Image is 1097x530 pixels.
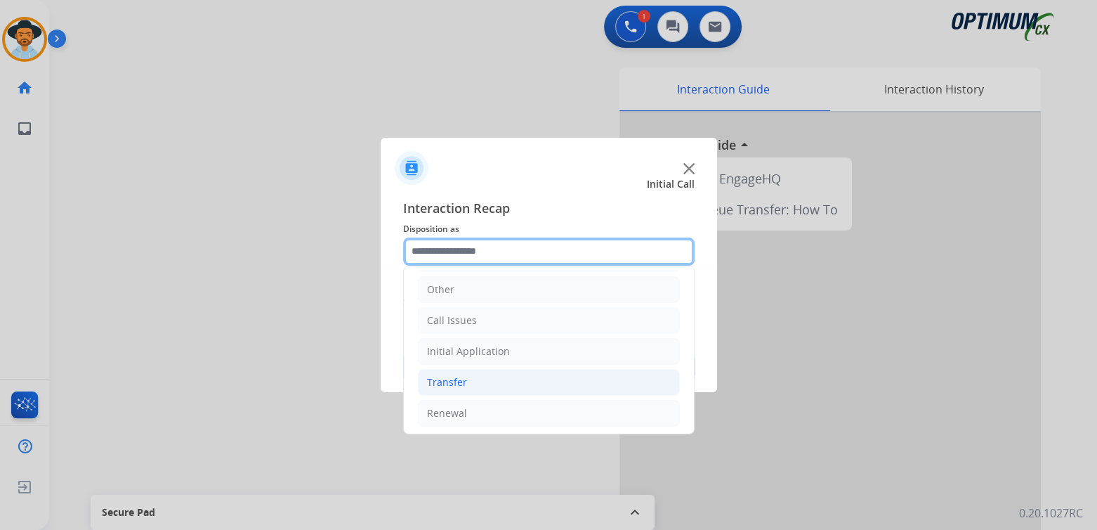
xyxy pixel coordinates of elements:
div: Other [427,283,454,297]
div: Renewal [427,406,467,420]
img: contactIcon [395,151,428,185]
div: Initial Application [427,344,510,358]
span: Interaction Recap [403,198,695,221]
span: Initial Call [647,177,695,191]
p: 0.20.1027RC [1019,505,1083,522]
div: Call Issues [427,314,477,328]
span: Disposition as [403,221,695,238]
div: Transfer [427,375,467,389]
